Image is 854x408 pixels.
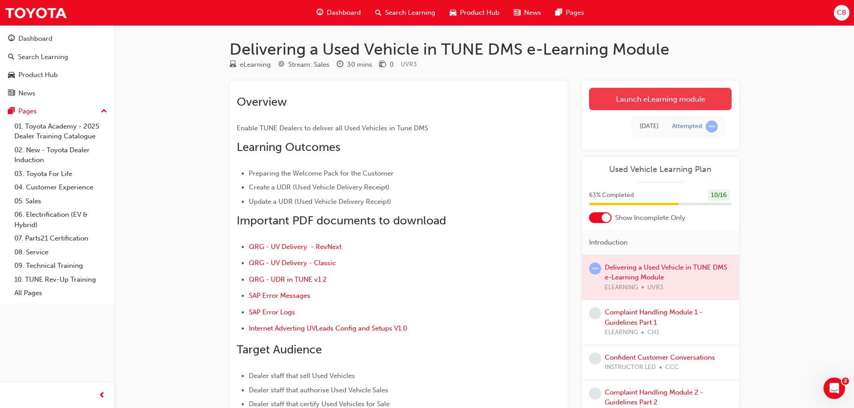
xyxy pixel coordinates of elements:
span: search-icon [8,53,14,61]
span: Show Incomplete Only [615,213,685,223]
span: learningResourceType_ELEARNING-icon [230,61,236,69]
iframe: Intercom live chat [824,378,845,399]
span: news-icon [514,7,520,18]
span: CB [837,8,846,18]
a: Search Learning [4,49,111,65]
span: Introduction [589,237,628,248]
div: Duration [337,59,372,70]
button: Pages [4,103,111,120]
div: Product Hub [18,70,58,80]
span: Target Audience [237,343,322,356]
span: Internet Adverting UVLeads Config and Setups V1.0 [249,324,407,332]
a: pages-iconPages [548,4,591,22]
a: News [4,85,111,102]
span: Dealer staff that sell Used Vehicles [249,372,355,380]
a: 07. Parts21 Certification [11,232,111,245]
a: Launch eLearning module [589,88,732,110]
span: 63 % Completed [589,190,634,201]
span: Important PDF documents to download [237,214,446,228]
span: Learning resource code [401,60,417,68]
div: 0 [390,60,394,70]
a: Product Hub [4,67,111,83]
span: Pages [566,8,584,18]
span: pages-icon [555,7,562,18]
span: INSTRUCTOR LED [605,362,656,373]
span: car-icon [450,7,456,18]
button: CB [834,5,850,21]
a: All Pages [11,286,111,300]
div: 10 / 16 [708,189,730,202]
span: up-icon [101,106,107,117]
div: News [18,88,35,99]
span: News [524,8,541,18]
span: CH1 [647,327,659,338]
a: 05. Sales [11,194,111,208]
a: 09. Technical Training [11,259,111,273]
div: Pages [18,106,37,116]
a: 01. Toyota Academy - 2025 Dealer Training Catalogue [11,120,111,143]
a: 04. Customer Experience [11,180,111,194]
a: 08. Service [11,245,111,259]
div: Dashboard [18,34,52,44]
div: Search Learning [18,52,68,62]
span: Dashboard [327,8,361,18]
span: Preparing the Welcome Pack for the Customer [249,169,394,177]
span: learningRecordVerb_NONE-icon [589,307,601,319]
div: Type [230,59,271,70]
span: Product Hub [460,8,499,18]
span: car-icon [8,71,15,79]
span: prev-icon [99,390,105,401]
span: learningRecordVerb_NONE-icon [589,387,601,399]
a: Used Vehicle Learning Plan [589,164,732,175]
span: learningRecordVerb_NONE-icon [589,352,601,365]
span: Enable TUNE Dealers to deliver all Used Vehicles in Tune DMS [237,124,428,132]
a: news-iconNews [507,4,548,22]
span: Dealer staff that authorise Used Vehicle Sales [249,386,388,394]
a: 10. TUNE Rev-Up Training [11,273,111,287]
span: Learning Outcomes [237,140,340,154]
span: learningRecordVerb_ATTEMPT-icon [706,120,718,133]
div: Stream [278,59,329,70]
div: Attempted [672,122,702,131]
a: SAP Error Logs [249,308,295,316]
a: QRG - UV Delivery - Classic [249,259,336,267]
button: DashboardSearch LearningProduct HubNews [4,29,111,103]
div: 30 mins [347,60,372,70]
a: 06. Electrification (EV & Hybrid) [11,208,111,232]
a: QRG - UV Delivery - RevNext [249,243,342,251]
span: Dealer staff that certify Used Vehicles for Sale [249,400,390,408]
span: news-icon [8,90,15,98]
a: search-iconSearch Learning [368,4,442,22]
a: Complaint Handling Module 2 - Guidelines Part 2 [605,388,703,407]
a: guage-iconDashboard [309,4,368,22]
span: Update a UDR (Used Vehicle Delivery Receipt) [249,198,391,206]
a: 03. Toyota For Life [11,167,111,181]
span: Create a UDR (Used Vehicle Delivery Receipt) [249,183,390,191]
div: eLearning [240,60,271,70]
div: Price [379,59,394,70]
div: Mon Aug 18 2025 14:38:18 GMT+0930 (Australian Central Standard Time) [640,121,659,132]
a: SAP Error Messages [249,292,310,300]
span: clock-icon [337,61,343,69]
span: ELEARNING [605,327,638,338]
span: target-icon [278,61,285,69]
img: Trak [4,3,67,23]
span: guage-icon [8,35,15,43]
a: Confident Customer Conversations [605,353,715,361]
h1: Delivering a Used Vehicle in TUNE DMS e-Learning Module [230,39,739,59]
span: 2 [842,378,849,385]
a: 02. New - Toyota Dealer Induction [11,143,111,167]
a: QRG - UDR in TUNE v1.2 [249,275,327,283]
a: Dashboard [4,30,111,47]
div: Stream: Sales [288,60,329,70]
span: search-icon [375,7,381,18]
span: pages-icon [8,107,15,116]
